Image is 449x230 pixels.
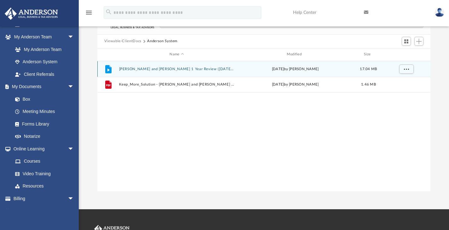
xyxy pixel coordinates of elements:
i: search [105,8,112,15]
a: My Anderson Team [9,43,77,56]
span: arrow_drop_down [68,81,80,93]
span: 17.04 MB [360,67,377,70]
button: Keep_More_Solution - [PERSON_NAME] and [PERSON_NAME] - [DATE].pdf [119,82,234,87]
a: Forms Library [9,118,77,130]
a: Video Training [9,167,77,180]
button: Anderson System [147,38,177,44]
a: Courses [9,155,80,168]
div: id [100,52,116,57]
button: [PERSON_NAME] and [PERSON_NAME] 1 Year Review ([DATE] 09_12 GMT-7).mp4 [119,67,234,71]
span: arrow_drop_down [68,31,80,44]
div: [DATE] by [PERSON_NAME] [237,66,353,72]
img: Anderson Advisors Platinum Portal [3,8,60,20]
a: Anderson System [9,56,80,68]
a: menu [85,12,93,16]
a: My Anderson Teamarrow_drop_down [4,31,80,43]
a: My Documentsarrow_drop_down [4,81,80,93]
button: Viewable-ClientDocs [104,38,141,44]
div: Modified [237,52,353,57]
a: Client Referrals [9,68,80,81]
div: Name [118,52,234,57]
button: Add [414,37,424,46]
div: Size [356,52,381,57]
a: Box [9,93,77,105]
button: More options [399,64,413,74]
a: Events Calendar [4,205,83,217]
span: arrow_drop_down [68,143,80,155]
span: 1.46 MB [361,83,376,86]
button: Switch to Grid View [402,37,411,46]
span: arrow_drop_down [68,192,80,205]
a: Billingarrow_drop_down [4,192,83,205]
div: [DATE] by [PERSON_NAME] [237,82,353,87]
div: id [384,52,428,57]
div: grid [97,61,431,192]
a: Online Learningarrow_drop_down [4,143,80,155]
img: User Pic [435,8,444,17]
a: Meeting Minutes [9,105,80,118]
i: menu [85,9,93,16]
a: Resources [9,180,80,193]
a: Notarize [9,130,80,143]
